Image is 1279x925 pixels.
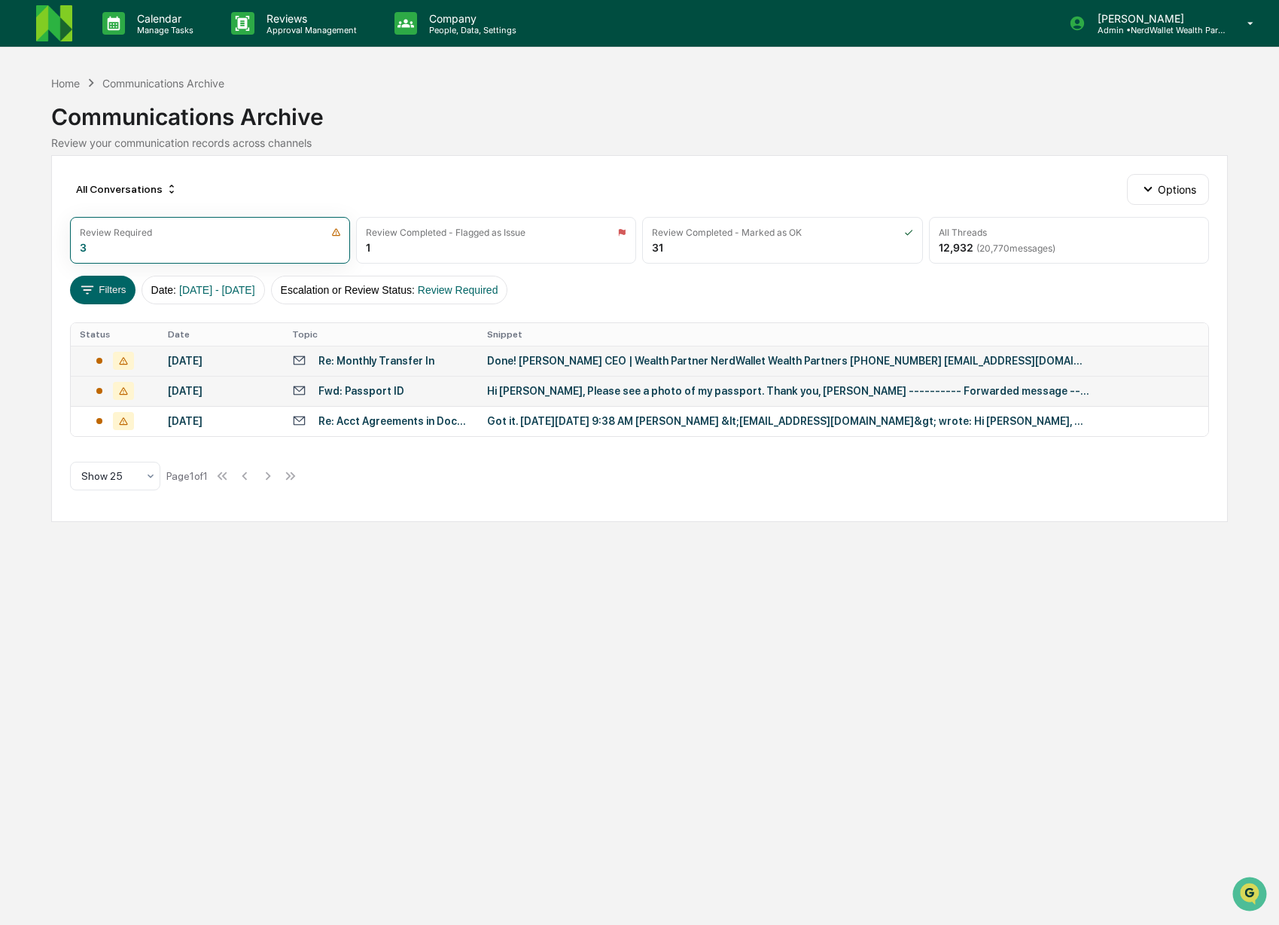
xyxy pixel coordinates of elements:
[271,276,508,304] button: Escalation or Review Status:Review Required
[939,227,987,238] div: All Threads
[1086,25,1226,35] p: Admin • NerdWallet Wealth Partners
[159,323,283,346] th: Date
[51,130,190,142] div: We're available if you need us!
[9,212,101,240] a: 🔎Data Lookup
[106,255,182,267] a: Powered byPylon
[30,218,95,234] span: Data Lookup
[109,191,121,203] div: 🗄️
[318,385,404,397] div: Fwd: Passport ID
[168,355,274,367] div: [DATE]
[318,415,469,427] div: Re: Acct Agreements in DocuSign
[124,190,187,205] span: Attestations
[36,5,72,41] img: logo
[1086,12,1226,25] p: [PERSON_NAME]
[102,77,224,90] div: Communications Archive
[70,276,136,304] button: Filters
[166,470,208,482] div: Page 1 of 1
[125,25,201,35] p: Manage Tasks
[418,284,498,296] span: Review Required
[652,227,802,238] div: Review Completed - Marked as OK
[417,12,524,25] p: Company
[51,115,247,130] div: Start new chat
[1231,875,1271,916] iframe: Open customer support
[331,227,341,237] img: icon
[125,12,201,25] p: Calendar
[1127,174,1209,204] button: Options
[168,385,274,397] div: [DATE]
[9,184,103,211] a: 🖐️Preclearance
[30,190,97,205] span: Preclearance
[617,227,626,237] img: icon
[417,25,524,35] p: People, Data, Settings
[256,120,274,138] button: Start new chat
[254,25,364,35] p: Approval Management
[366,241,370,254] div: 1
[366,227,525,238] div: Review Completed - Flagged as Issue
[15,115,42,142] img: 1746055101610-c473b297-6a78-478c-a979-82029cc54cd1
[168,415,274,427] div: [DATE]
[283,323,478,346] th: Topic
[487,385,1089,397] div: Hi [PERSON_NAME], Please see a photo of my passport. Thank you, [PERSON_NAME] ---------- Forwarde...
[652,241,663,254] div: 31
[103,184,193,211] a: 🗄️Attestations
[51,136,1228,149] div: Review your communication records across channels
[15,191,27,203] div: 🖐️
[51,91,1228,130] div: Communications Archive
[51,77,80,90] div: Home
[179,284,255,296] span: [DATE] - [DATE]
[150,255,182,267] span: Pylon
[15,32,274,56] p: How can we help?
[976,243,1055,254] span: ( 20,770 messages)
[70,177,184,201] div: All Conversations
[478,323,1208,346] th: Snippet
[254,12,364,25] p: Reviews
[142,276,265,304] button: Date:[DATE] - [DATE]
[318,355,434,367] div: Re: Monthly Transfer In
[487,355,1089,367] div: Done! [PERSON_NAME] CEO | Wealth Partner NerdWallet Wealth Partners [PHONE_NUMBER] [EMAIL_ADDRESS...
[904,227,913,237] img: icon
[39,69,248,84] input: Clear
[15,220,27,232] div: 🔎
[71,323,159,346] th: Status
[487,415,1089,427] div: Got it. [DATE][DATE] 9:38 AM [PERSON_NAME] &lt;[EMAIL_ADDRESS][DOMAIN_NAME]&gt; wrote: Hi [PERSON...
[80,241,87,254] div: 3
[939,241,1055,254] div: 12,932
[80,227,152,238] div: Review Required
